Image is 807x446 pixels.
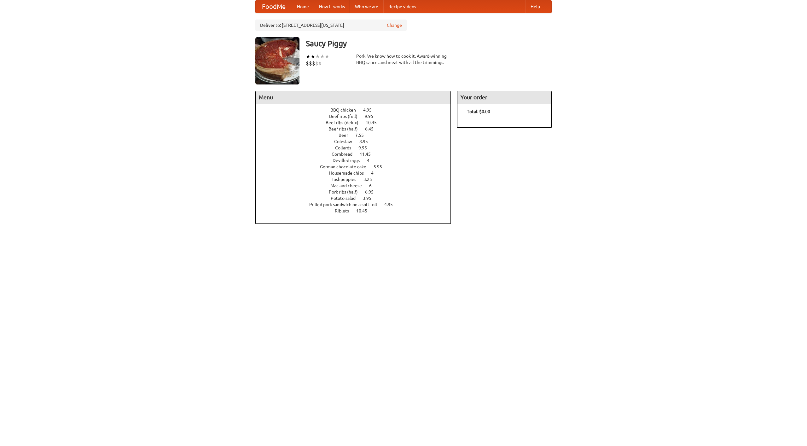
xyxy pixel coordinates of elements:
span: Coleslaw [334,139,358,144]
li: ★ [320,53,325,60]
li: $ [318,60,322,67]
h3: Saucy Piggy [306,37,552,50]
a: Collards 9.95 [335,145,379,150]
span: Devilled eggs [333,158,366,163]
span: Pork ribs (half) [329,189,364,194]
li: $ [306,60,309,67]
a: Mac and cheese 6 [330,183,383,188]
a: Recipe videos [383,0,421,13]
a: Riblets 10.45 [335,208,379,213]
span: BBQ chicken [330,107,362,113]
span: Riblets [335,208,355,213]
li: ★ [325,53,329,60]
a: Hushpuppies 3.25 [330,177,384,182]
a: Coleslaw 8.95 [334,139,380,144]
span: Beef ribs (delux) [326,120,365,125]
a: BBQ chicken 4.95 [330,107,383,113]
span: Pulled pork sandwich on a soft roll [309,202,383,207]
span: 4 [367,158,376,163]
a: Cornbread 11.45 [332,152,382,157]
span: Beer [339,133,354,138]
a: Beef ribs (delux) 10.45 [326,120,388,125]
span: 11.45 [360,152,377,157]
span: Potato salad [331,196,362,201]
h4: Your order [457,91,551,104]
a: Devilled eggs 4 [333,158,381,163]
a: Who we are [350,0,383,13]
li: ★ [306,53,311,60]
span: 4.95 [384,202,399,207]
b: Total: $0.00 [467,109,490,114]
span: Beef ribs (half) [328,126,364,131]
li: ★ [311,53,315,60]
a: Housemade chips 4 [329,171,385,176]
span: 6.95 [365,189,380,194]
img: angular.jpg [255,37,299,84]
h4: Menu [256,91,450,104]
li: $ [315,60,318,67]
span: 10.45 [366,120,383,125]
a: Beef ribs (full) 9.95 [329,114,385,119]
li: $ [309,60,312,67]
span: 3.25 [363,177,378,182]
span: 6 [369,183,378,188]
span: Mac and cheese [330,183,368,188]
span: Cornbread [332,152,359,157]
a: FoodMe [256,0,292,13]
span: 5.95 [374,164,388,169]
span: 4.95 [363,107,378,113]
span: 6.45 [365,126,380,131]
a: How it works [314,0,350,13]
div: Deliver to: [STREET_ADDRESS][US_STATE] [255,20,407,31]
span: German chocolate cake [320,164,373,169]
a: Beef ribs (half) 6.45 [328,126,385,131]
span: Collards [335,145,357,150]
span: 7.55 [355,133,370,138]
span: 9.95 [358,145,373,150]
a: Beer 7.55 [339,133,375,138]
a: Help [525,0,545,13]
span: Beef ribs (full) [329,114,364,119]
span: 9.95 [365,114,380,119]
a: Home [292,0,314,13]
a: Pork ribs (half) 6.95 [329,189,385,194]
a: Potato salad 3.95 [331,196,383,201]
a: German chocolate cake 5.95 [320,164,394,169]
li: $ [312,60,315,67]
a: Pulled pork sandwich on a soft roll 4.95 [309,202,404,207]
span: 4 [371,171,380,176]
div: Pork. We know how to cook it. Award-winning BBQ sauce, and meat with all the trimmings. [356,53,451,66]
li: ★ [315,53,320,60]
span: Hushpuppies [330,177,363,182]
span: Housemade chips [329,171,370,176]
a: Change [387,22,402,28]
span: 3.95 [363,196,378,201]
span: 10.45 [356,208,374,213]
span: 8.95 [359,139,374,144]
